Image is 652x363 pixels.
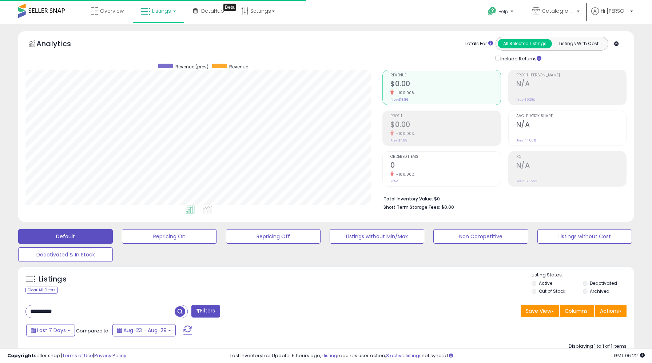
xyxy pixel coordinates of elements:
[18,247,113,262] button: Deactivated & In Stock
[37,327,66,334] span: Last 7 Days
[191,305,220,318] button: Filters
[516,179,537,183] small: Prev: 163.55%
[537,229,632,244] button: Listings without Cost
[7,352,126,359] div: seller snap | |
[542,7,575,15] span: Catalog of Awesome
[122,229,216,244] button: Repricing On
[94,352,126,359] a: Privacy Policy
[516,155,626,159] span: ROI
[591,7,633,24] a: Hi [PERSON_NAME]
[201,7,224,15] span: DataHub
[39,274,67,284] h5: Listings
[590,288,609,294] label: Archived
[390,80,500,89] h2: $0.00
[152,7,171,15] span: Listings
[18,229,113,244] button: Default
[390,155,500,159] span: Ordered Items
[394,172,414,177] small: -100.00%
[226,229,321,244] button: Repricing Off
[25,287,58,294] div: Clear All Filters
[590,280,617,286] label: Deactivated
[601,7,628,15] span: Hi [PERSON_NAME]
[230,352,645,359] div: Last InventoryLab Update: 5 hours ago, requires user action, not synced.
[62,352,93,359] a: Terms of Use
[386,352,422,359] a: 3 active listings
[516,80,626,89] h2: N/A
[532,272,634,279] p: Listing States:
[383,204,440,210] b: Short Term Storage Fees:
[76,327,110,334] span: Compared to:
[516,161,626,171] h2: N/A
[223,4,236,11] div: Tooltip anchor
[229,64,248,70] span: Revenue
[390,73,500,77] span: Revenue
[383,194,621,203] li: $0
[516,73,626,77] span: Profit [PERSON_NAME]
[394,90,414,96] small: -100.00%
[498,39,552,48] button: All Selected Listings
[441,204,454,211] span: $0.00
[465,40,493,47] div: Totals For
[498,8,508,15] span: Help
[175,64,208,70] span: Revenue (prev)
[394,131,414,136] small: -100.00%
[390,114,500,118] span: Profit
[595,305,627,317] button: Actions
[516,120,626,130] h2: N/A
[390,161,500,171] h2: 0
[490,54,550,63] div: Include Returns
[516,138,536,143] small: Prev: 44.00%
[100,7,124,15] span: Overview
[552,39,606,48] button: Listings With Cost
[433,229,528,244] button: Non Competitive
[36,39,85,51] h5: Analytics
[390,179,399,183] small: Prev: 1
[521,305,559,317] button: Save View
[7,352,34,359] strong: Copyright
[516,114,626,118] span: Avg. Buybox Share
[614,352,645,359] span: 2025-09-6 06:22 GMT
[516,97,535,102] small: Prev: 35.28%
[330,229,424,244] button: Listings without Min/Max
[482,1,521,24] a: Help
[569,343,627,350] div: Displaying 1 to 1 of 1 items
[390,138,407,143] small: Prev: $4.89
[390,120,500,130] h2: $0.00
[539,280,552,286] label: Active
[26,324,75,336] button: Last 7 Days
[488,7,497,16] i: Get Help
[112,324,176,336] button: Aug-23 - Aug-29
[123,327,167,334] span: Aug-23 - Aug-29
[383,196,433,202] b: Total Inventory Value:
[321,352,337,359] a: 1 listing
[390,97,408,102] small: Prev: $13.86
[565,307,588,315] span: Columns
[560,305,594,317] button: Columns
[539,288,565,294] label: Out of Stock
